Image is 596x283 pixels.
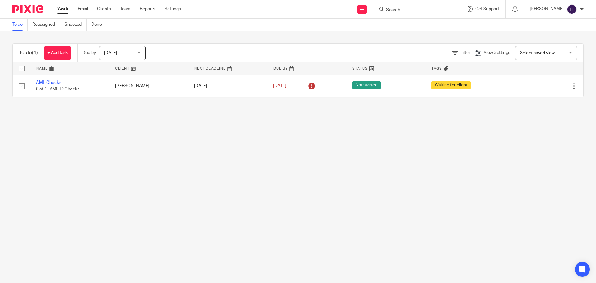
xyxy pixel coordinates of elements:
a: Done [91,19,106,31]
span: (1) [32,50,38,55]
span: Waiting for client [431,81,471,89]
span: Tags [431,67,442,70]
a: Reassigned [32,19,60,31]
a: Settings [165,6,181,12]
td: [DATE] [188,75,267,97]
a: Clients [97,6,111,12]
span: Select saved view [520,51,555,55]
a: Snoozed [65,19,87,31]
span: View Settings [484,51,510,55]
span: Filter [460,51,470,55]
a: Work [57,6,68,12]
a: To do [12,19,28,31]
a: AML Checks [36,80,61,85]
p: Due by [82,50,96,56]
span: 0 of 1 · AML ID Checks [36,87,79,91]
span: Not started [352,81,381,89]
img: Pixie [12,5,43,13]
td: [PERSON_NAME] [109,75,188,97]
span: [DATE] [104,51,117,55]
h1: To do [19,50,38,56]
img: svg%3E [567,4,577,14]
input: Search [386,7,441,13]
span: [DATE] [273,84,286,88]
a: Team [120,6,130,12]
a: Reports [140,6,155,12]
a: + Add task [44,46,71,60]
a: Email [78,6,88,12]
p: [PERSON_NAME] [530,6,564,12]
span: Get Support [475,7,499,11]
